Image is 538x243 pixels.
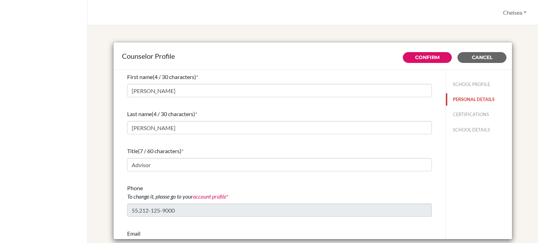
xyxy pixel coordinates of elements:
[127,185,226,200] span: Phone
[127,73,153,80] span: First name
[446,78,512,91] button: SCHOOL PROFILE
[446,93,512,106] button: PERSONAL DETAILS
[446,124,512,136] button: SCHOOL DETAILS
[127,193,226,200] i: To change it, please go to your
[122,51,504,61] div: Counselor Profile
[500,6,530,19] button: Chelsea
[127,110,152,117] span: Last name
[446,108,512,121] button: CERTIFICATIONS
[127,148,138,154] span: Title
[153,73,196,80] span: (4 / 30 characters)
[193,193,226,200] a: account profile
[152,110,195,117] span: (4 / 30 characters)
[138,148,181,154] span: (7 / 60 characters)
